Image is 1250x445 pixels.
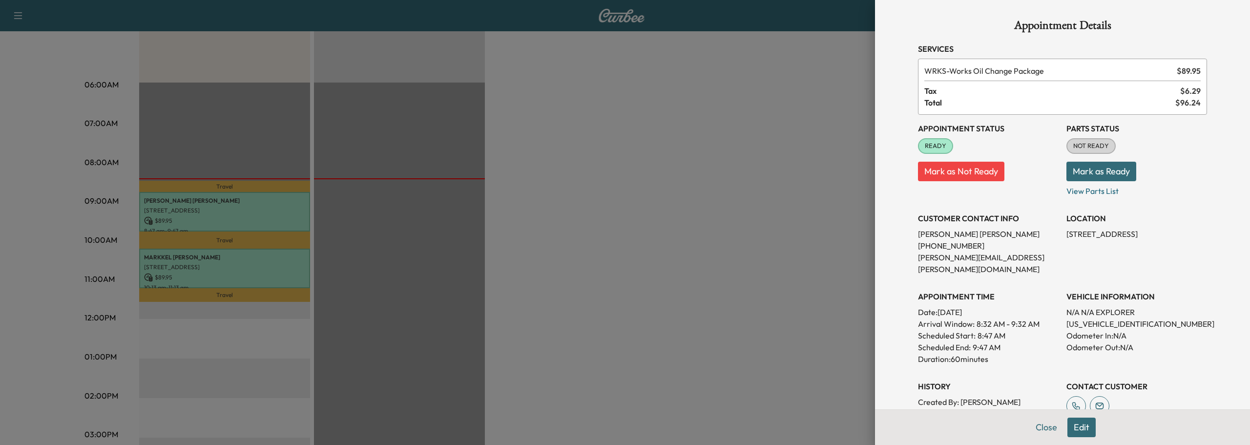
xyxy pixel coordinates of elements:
h3: Services [918,43,1207,55]
span: READY [919,141,952,151]
h3: CUSTOMER CONTACT INFO [918,212,1059,224]
p: Created At : [DATE] 3:42:19 PM [918,408,1059,420]
h3: CONTACT CUSTOMER [1066,381,1207,392]
h3: APPOINTMENT TIME [918,291,1059,302]
h1: Appointment Details [918,20,1207,35]
p: [STREET_ADDRESS] [1066,228,1207,240]
p: [PERSON_NAME][EMAIL_ADDRESS][PERSON_NAME][DOMAIN_NAME] [918,252,1059,275]
p: [PERSON_NAME] [PERSON_NAME] [918,228,1059,240]
p: Arrival Window: [918,318,1059,330]
p: Date: [DATE] [918,306,1059,318]
span: 8:32 AM - 9:32 AM [977,318,1040,330]
p: Created By : [PERSON_NAME] [918,396,1059,408]
p: View Parts List [1066,181,1207,197]
span: $ 6.29 [1180,85,1201,97]
p: Scheduled End: [918,341,971,353]
span: Total [924,97,1175,108]
p: 8:47 AM [978,330,1005,341]
span: $ 89.95 [1177,65,1201,77]
button: Edit [1067,418,1096,437]
p: Duration: 60 minutes [918,353,1059,365]
p: Odometer In: N/A [1066,330,1207,341]
button: Close [1029,418,1063,437]
span: $ 96.24 [1175,97,1201,108]
p: [PHONE_NUMBER] [918,240,1059,252]
h3: LOCATION [1066,212,1207,224]
p: Odometer Out: N/A [1066,341,1207,353]
p: [US_VEHICLE_IDENTIFICATION_NUMBER] [1066,318,1207,330]
p: 9:47 AM [973,341,1000,353]
button: Mark as Ready [1066,162,1136,181]
h3: VEHICLE INFORMATION [1066,291,1207,302]
span: Tax [924,85,1180,97]
h3: Appointment Status [918,123,1059,134]
button: Mark as Not Ready [918,162,1004,181]
span: Works Oil Change Package [924,65,1173,77]
p: Scheduled Start: [918,330,976,341]
span: NOT READY [1067,141,1115,151]
p: N/A N/A EXPLORER [1066,306,1207,318]
h3: History [918,381,1059,392]
h3: Parts Status [1066,123,1207,134]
